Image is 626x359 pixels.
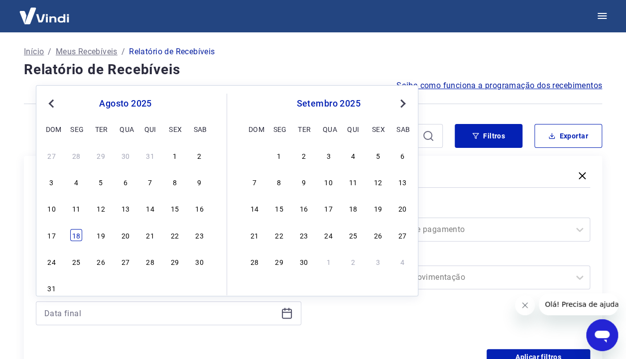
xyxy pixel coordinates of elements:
[144,282,156,294] div: Choose quinta-feira, 4 de setembro de 2025
[44,98,207,110] div: agosto 2025
[249,229,260,241] div: Choose domingo, 21 de setembro de 2025
[194,255,206,267] div: Choose sábado, 30 de agosto de 2025
[120,176,131,188] div: Choose quarta-feira, 6 de agosto de 2025
[144,176,156,188] div: Choose quinta-feira, 7 de agosto de 2025
[6,7,84,15] span: Olá! Precisa de ajuda?
[323,123,335,135] div: qua
[372,255,384,267] div: Choose sexta-feira, 3 de outubro de 2025
[194,123,206,135] div: sab
[396,229,408,241] div: Choose sábado, 27 de setembro de 2025
[249,123,260,135] div: dom
[396,202,408,214] div: Choose sábado, 20 de setembro de 2025
[347,176,359,188] div: Choose quinta-feira, 11 de setembro de 2025
[298,202,310,214] div: Choose terça-feira, 16 de setembro de 2025
[46,149,58,161] div: Choose domingo, 27 de julho de 2025
[46,282,58,294] div: Choose domingo, 31 de agosto de 2025
[249,202,260,214] div: Choose domingo, 14 de setembro de 2025
[347,149,359,161] div: Choose quinta-feira, 4 de setembro de 2025
[194,202,206,214] div: Choose sábado, 16 de agosto de 2025
[247,98,410,110] div: setembro 2025
[323,229,335,241] div: Choose quarta-feira, 24 de setembro de 2025
[144,229,156,241] div: Choose quinta-feira, 21 de agosto de 2025
[95,123,107,135] div: ter
[144,255,156,267] div: Choose quinta-feira, 28 de agosto de 2025
[323,176,335,188] div: Choose quarta-feira, 10 de setembro de 2025
[46,202,58,214] div: Choose domingo, 10 de agosto de 2025
[169,229,181,241] div: Choose sexta-feira, 22 de agosto de 2025
[273,176,285,188] div: Choose segunda-feira, 8 de setembro de 2025
[273,255,285,267] div: Choose segunda-feira, 29 de setembro de 2025
[46,255,58,267] div: Choose domingo, 24 de agosto de 2025
[169,149,181,161] div: Choose sexta-feira, 1 de agosto de 2025
[95,229,107,241] div: Choose terça-feira, 19 de agosto de 2025
[327,251,589,263] label: Tipo de Movimentação
[44,306,277,321] input: Data final
[455,124,522,148] button: Filtros
[95,202,107,214] div: Choose terça-feira, 12 de agosto de 2025
[70,123,82,135] div: seg
[539,293,618,315] iframe: Mensagem da empresa
[273,229,285,241] div: Choose segunda-feira, 22 de setembro de 2025
[122,46,125,58] p: /
[12,0,77,31] img: Vindi
[273,202,285,214] div: Choose segunda-feira, 15 de setembro de 2025
[323,255,335,267] div: Choose quarta-feira, 1 de outubro de 2025
[44,148,207,295] div: month 2025-08
[120,255,131,267] div: Choose quarta-feira, 27 de agosto de 2025
[56,46,118,58] a: Meus Recebíveis
[95,176,107,188] div: Choose terça-feira, 5 de agosto de 2025
[515,295,535,315] iframe: Fechar mensagem
[372,123,384,135] div: sex
[70,255,82,267] div: Choose segunda-feira, 25 de agosto de 2025
[144,202,156,214] div: Choose quinta-feira, 14 de agosto de 2025
[396,176,408,188] div: Choose sábado, 13 de setembro de 2025
[70,202,82,214] div: Choose segunda-feira, 11 de agosto de 2025
[95,282,107,294] div: Choose terça-feira, 2 de setembro de 2025
[298,149,310,161] div: Choose terça-feira, 2 de setembro de 2025
[129,46,215,58] p: Relatório de Recebíveis
[372,202,384,214] div: Choose sexta-feira, 19 de setembro de 2025
[273,149,285,161] div: Choose segunda-feira, 1 de setembro de 2025
[396,80,602,92] a: Saiba como funciona a programação dos recebimentos
[347,123,359,135] div: qui
[24,60,602,80] h4: Relatório de Recebíveis
[144,149,156,161] div: Choose quinta-feira, 31 de julho de 2025
[169,176,181,188] div: Choose sexta-feira, 8 de agosto de 2025
[372,149,384,161] div: Choose sexta-feira, 5 de setembro de 2025
[194,149,206,161] div: Choose sábado, 2 de agosto de 2025
[372,229,384,241] div: Choose sexta-feira, 26 de setembro de 2025
[534,124,602,148] button: Exportar
[169,255,181,267] div: Choose sexta-feira, 29 de agosto de 2025
[347,202,359,214] div: Choose quinta-feira, 18 de setembro de 2025
[249,149,260,161] div: Choose domingo, 31 de agosto de 2025
[194,176,206,188] div: Choose sábado, 9 de agosto de 2025
[46,229,58,241] div: Choose domingo, 17 de agosto de 2025
[347,255,359,267] div: Choose quinta-feira, 2 de outubro de 2025
[396,149,408,161] div: Choose sábado, 6 de setembro de 2025
[249,176,260,188] div: Choose domingo, 7 de setembro de 2025
[169,202,181,214] div: Choose sexta-feira, 15 de agosto de 2025
[372,176,384,188] div: Choose sexta-feira, 12 de setembro de 2025
[45,98,57,110] button: Previous Month
[397,98,409,110] button: Next Month
[298,176,310,188] div: Choose terça-feira, 9 de setembro de 2025
[70,149,82,161] div: Choose segunda-feira, 28 de julho de 2025
[120,149,131,161] div: Choose quarta-feira, 30 de julho de 2025
[48,46,51,58] p: /
[120,229,131,241] div: Choose quarta-feira, 20 de agosto de 2025
[169,123,181,135] div: sex
[249,255,260,267] div: Choose domingo, 28 de setembro de 2025
[396,123,408,135] div: sab
[298,255,310,267] div: Choose terça-feira, 30 de setembro de 2025
[46,123,58,135] div: dom
[273,123,285,135] div: seg
[24,46,44,58] a: Início
[169,282,181,294] div: Choose sexta-feira, 5 de setembro de 2025
[323,149,335,161] div: Choose quarta-feira, 3 de setembro de 2025
[95,255,107,267] div: Choose terça-feira, 26 de agosto de 2025
[347,229,359,241] div: Choose quinta-feira, 25 de setembro de 2025
[327,204,589,216] label: Forma de Pagamento
[120,202,131,214] div: Choose quarta-feira, 13 de agosto de 2025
